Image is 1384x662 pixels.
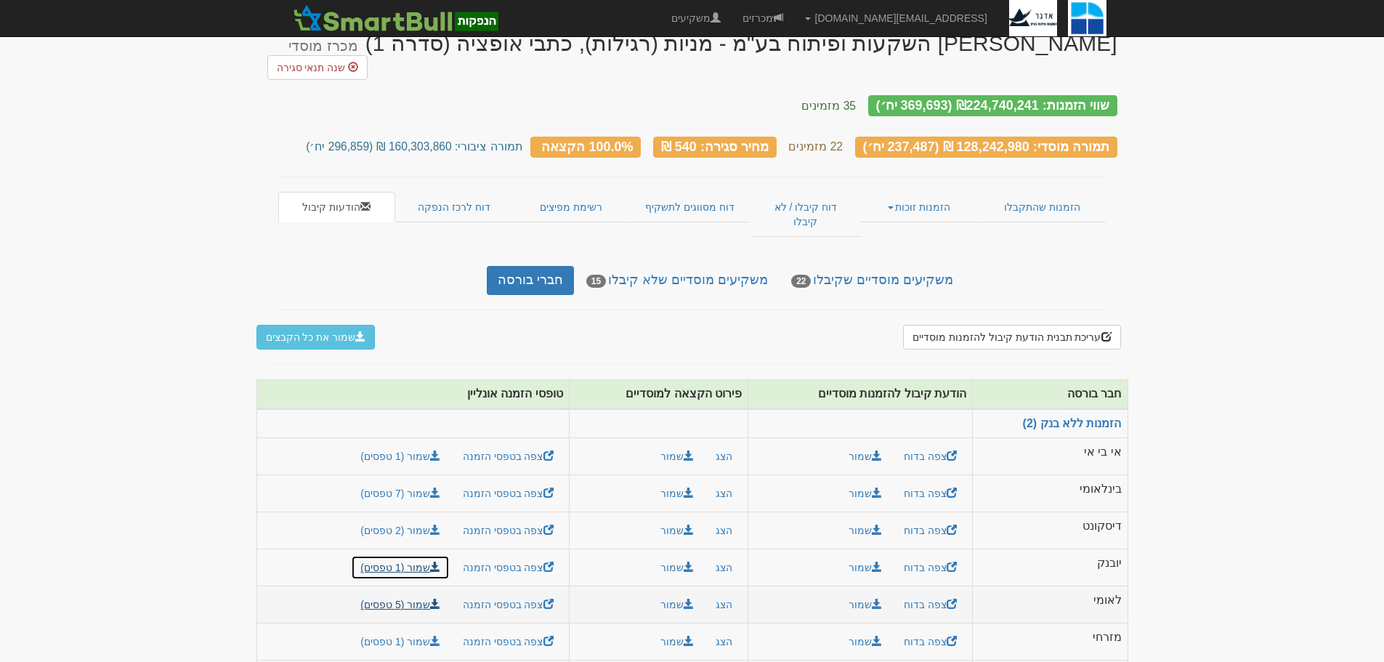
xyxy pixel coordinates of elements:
[453,629,563,654] a: צפה בטפסי הזמנה
[791,275,811,288] span: 22
[586,275,606,288] span: 15
[653,137,777,158] div: מחיר סגירה: 540 ₪
[453,481,563,506] a: צפה בטפסי הזמנה
[706,592,742,617] button: הצג
[706,444,742,469] button: הצג
[351,592,450,617] a: שמור (5 טפסים)
[839,444,891,469] a: שמור
[801,100,856,112] small: 35 מזמינים
[839,555,891,580] a: שמור
[894,444,966,469] a: צפה בדוח
[1023,417,1122,429] a: הזמנות ללא בנק (2)
[351,518,450,543] a: שמור (2 טפסים)
[453,592,563,617] a: צפה בטפסי הזמנה
[839,481,891,506] a: שמור
[706,555,742,580] button: הצג
[894,481,966,506] a: צפה בדוח
[256,325,376,350] button: שמור את כל הקבצים
[973,379,1128,408] th: חבר בורסה
[973,512,1128,549] td: דיסקונט
[973,475,1128,512] td: בינלאומי
[277,62,346,73] span: שנה תנאי סגירה
[973,586,1128,623] td: לאומי
[351,481,450,506] a: שמור (7 טפסים)
[629,192,750,222] a: דוח מסווגים לתשקיף
[894,555,966,580] a: צפה בדוח
[973,438,1128,475] td: אי בי אי
[903,325,1120,350] button: עריכת תבנית הודעת קיבול להזמנות מוסדיים
[973,549,1128,586] td: יובנק
[839,518,891,543] a: שמור
[780,266,964,295] a: משקיעים מוסדיים שקיבלו22
[651,592,703,617] button: שמור
[256,379,569,408] th: טופסי הזמנה אונליין
[973,623,1128,661] td: מזרחי
[351,629,450,654] a: שמור (1 טפסים)
[351,555,450,580] a: שמור (1 טפסים)
[651,629,703,654] button: שמור
[512,192,628,222] a: רשימת מפיצים
[788,140,843,153] small: 22 מזמינים
[453,555,563,580] a: צפה בטפסי הזמנה
[541,139,633,153] span: 100.0% הקצאה
[453,444,563,469] a: צפה בטפסי הזמנה
[651,481,703,506] button: שמור
[351,444,450,469] a: שמור (1 טפסים)
[855,137,1117,158] div: תמורה מוסדי: 128,242,980 ₪ (237,487 יח׳)
[267,55,368,80] a: שנה תנאי סגירה
[288,38,357,54] small: מכרז מוסדי
[306,140,522,153] small: תמורה ציבורי: 160,303,860 ₪ (296,859 יח׳)
[278,192,395,222] a: הודעות קיבול
[487,266,574,295] a: חברי בורסה
[706,629,742,654] button: הצג
[894,629,966,654] a: צפה בדוח
[894,592,966,617] a: צפה בדוח
[651,444,703,469] button: שמור
[839,592,891,617] a: שמור
[706,481,742,506] button: הצג
[569,379,748,408] th: פירוט הקצאה למוסדיים
[868,95,1117,116] div: שווי הזמנות: ₪224,740,241 (369,693 יח׳)
[289,4,503,33] img: SmartBull Logo
[839,629,891,654] a: שמור
[978,192,1106,222] a: הזמנות שהתקבלו
[575,266,779,295] a: משקיעים מוסדיים שלא קיבלו15
[706,518,742,543] button: הצג
[651,518,703,543] button: שמור
[750,192,860,237] a: דוח קיבלו / לא קיבלו
[861,192,978,222] a: הזמנות זוכות
[453,518,563,543] a: צפה בטפסי הזמנה
[748,379,973,408] th: הודעת קיבול להזמנות מוסדיים
[651,555,703,580] button: שמור
[894,518,966,543] a: צפה בדוח
[395,192,512,222] a: דוח לרכז הנפקה
[288,31,1117,55] div: אדגר השקעות ופיתוח בע"מ - מניות (רגילות), כתבי אופציה (סדרה 1) - הנפקה לציבור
